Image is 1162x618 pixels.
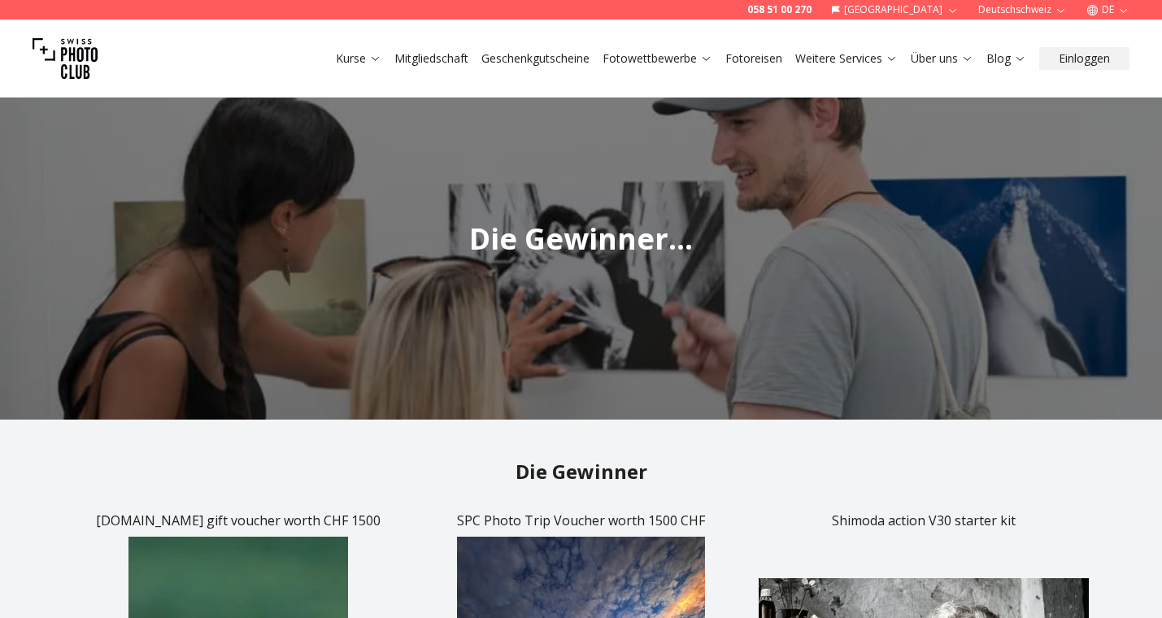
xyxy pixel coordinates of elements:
[329,47,388,70] button: Kurse
[394,50,468,67] a: Mitgliedschaft
[481,50,590,67] a: Geschenkgutscheine
[980,47,1033,70] button: Blog
[416,511,746,530] h4: SPC Photo Trip Voucher worth 1500 CHF
[904,47,980,70] button: Über uns
[74,511,403,530] h4: [DOMAIN_NAME] gift voucher worth CHF 1500
[747,3,812,16] a: 058 51 00 270
[725,50,782,67] a: Fotoreisen
[759,511,1088,530] h4: Shimoda action V30 starter kit
[719,47,789,70] button: Fotoreisen
[911,50,973,67] a: Über uns
[388,47,475,70] button: Mitgliedschaft
[475,47,596,70] button: Geschenkgutscheine
[596,47,719,70] button: Fotowettbewerbe
[795,50,898,67] a: Weitere Services
[789,47,904,70] button: Weitere Services
[74,459,1089,485] h2: Die Gewinner
[33,26,98,91] img: Swiss photo club
[986,50,1026,67] a: Blog
[603,50,712,67] a: Fotowettbewerbe
[1039,47,1129,70] button: Einloggen
[336,50,381,67] a: Kurse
